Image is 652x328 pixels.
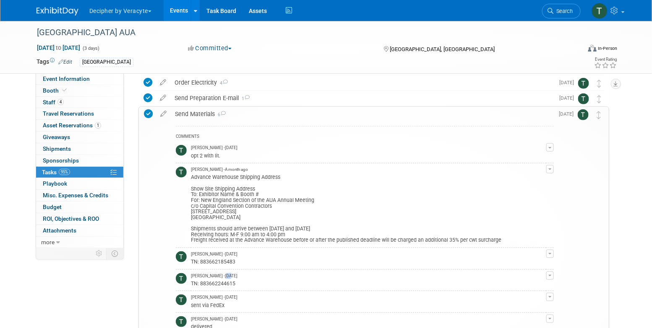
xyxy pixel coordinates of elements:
a: Booth [36,85,123,96]
span: 6 [215,112,226,117]
div: [GEOGRAPHIC_DATA] [80,58,133,67]
i: Booth reservation complete [63,88,67,93]
span: Event Information [43,75,90,82]
button: Committed [185,44,235,53]
div: Send Materials [171,107,554,121]
div: TN: 883662185483 [191,257,546,265]
img: Tony Alvarado [176,167,187,178]
div: Event Rating [595,57,617,62]
span: Sponsorships [43,157,79,164]
span: 4 [57,99,64,105]
img: Tony Alvarado [176,273,187,284]
img: Tony Alvarado [176,316,187,327]
span: Attachments [43,227,76,234]
span: [DATE] [DATE] [37,44,81,52]
td: Tags [37,57,72,67]
img: Tony Alvarado [592,3,608,19]
i: Move task [597,95,601,103]
a: Staff4 [36,97,123,108]
a: Sponsorships [36,155,123,166]
a: Travel Reservations [36,108,123,119]
img: Tony Alvarado [578,93,589,104]
div: In-Person [598,45,618,52]
i: Move task [597,111,601,119]
a: Edit [58,59,72,65]
a: Search [542,4,581,18]
span: [PERSON_NAME] - [DATE] [191,273,237,279]
a: Event Information [36,73,123,85]
a: edit [156,79,170,86]
span: Shipments [43,145,71,152]
a: Misc. Expenses & Credits [36,190,123,201]
span: Staff [43,99,64,106]
div: Send Preparation E-mail [170,91,554,105]
div: sent via FedEx [191,301,546,309]
img: Tony Alvarado [578,78,589,89]
span: Giveaways [43,134,70,140]
span: [GEOGRAPHIC_DATA], [GEOGRAPHIC_DATA] [390,46,495,52]
span: Tasks [42,169,70,176]
div: TN: 883662244615 [191,279,546,287]
span: [PERSON_NAME] - [DATE] [191,294,237,300]
span: to [55,44,63,51]
a: edit [156,110,171,118]
span: [DATE] [559,111,578,117]
span: [PERSON_NAME] - A month ago [191,167,248,173]
div: COMMENTS [176,133,554,142]
a: Shipments [36,143,123,155]
span: Asset Reservations [43,122,101,129]
span: Travel Reservations [43,110,94,117]
div: [GEOGRAPHIC_DATA] AUA [34,25,568,40]
a: ROI, Objectives & ROO [36,213,123,225]
span: Booth [43,87,68,94]
span: Search [553,8,573,14]
span: 1 [95,122,101,129]
a: Playbook [36,178,123,189]
i: Move task [597,80,601,88]
span: 4 [217,80,228,86]
div: Order Electricity [170,75,554,90]
img: Tony Alvarado [176,145,187,156]
span: [PERSON_NAME] - [DATE] [191,145,237,151]
span: (3 days) [82,46,99,51]
span: 1 [239,96,250,101]
img: Tony Alvarado [176,294,187,305]
a: Budget [36,201,123,213]
div: Advance Warehouse Shipping Address Show Site Shipping Address To: Exhibitor Name & Booth # For: N... [191,173,546,243]
span: Misc. Expenses & Credits [43,192,108,199]
span: 95% [59,169,70,175]
a: Attachments [36,225,123,236]
a: Giveaways [36,132,123,143]
img: Tony Alvarado [176,251,187,262]
img: Tony Alvarado [578,109,589,120]
td: Personalize Event Tab Strip [92,248,107,259]
span: ROI, Objectives & ROO [43,215,99,222]
span: more [41,239,55,245]
a: Tasks95% [36,167,123,178]
span: Budget [43,204,62,210]
a: Asset Reservations1 [36,120,123,131]
span: [DATE] [559,80,578,85]
div: Event Format [531,44,618,56]
span: [PERSON_NAME] - [DATE] [191,316,237,322]
div: opt 2 with lit. [191,151,546,159]
a: edit [156,94,170,102]
img: Format-Inperson.png [588,45,597,52]
span: Playbook [43,180,67,187]
span: [PERSON_NAME] - [DATE] [191,251,237,257]
span: [DATE] [559,95,578,101]
td: Toggle Event Tabs [107,248,124,259]
img: ExhibitDay [37,7,78,15]
a: more [36,237,123,248]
